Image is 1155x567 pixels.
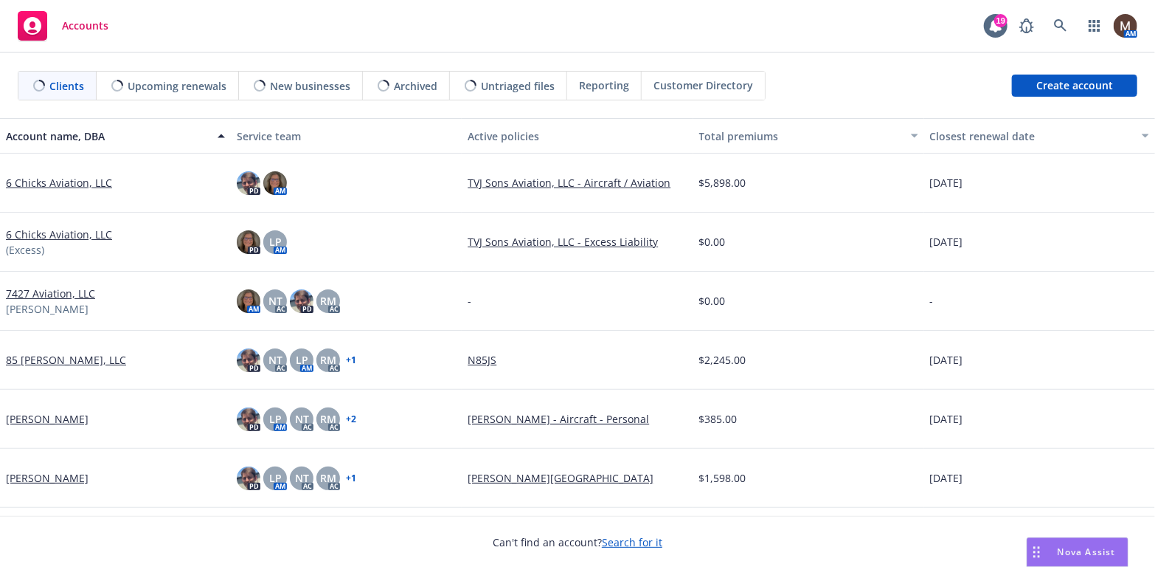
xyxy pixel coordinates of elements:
div: Total premiums [699,128,902,144]
img: photo [237,230,260,254]
span: $5,898.00 [699,175,746,190]
img: photo [237,408,260,431]
span: [DATE] [930,175,963,190]
a: [PERSON_NAME] [6,411,89,427]
span: LP [296,352,308,368]
span: Create account [1036,72,1113,100]
span: Reporting [579,78,629,93]
span: - [930,293,934,309]
span: NT [268,352,282,368]
span: Archived [394,78,437,94]
a: [PERSON_NAME][GEOGRAPHIC_DATA] [468,470,687,486]
span: $0.00 [699,293,726,309]
a: Report a Bug [1012,11,1041,41]
span: $1,598.00 [699,470,746,486]
span: $385.00 [699,411,738,427]
img: photo [1114,14,1137,38]
a: 7427 Aviation, LLC [6,286,95,301]
span: LP [269,470,282,486]
span: RM [320,411,336,427]
span: RM [320,470,336,486]
span: LP [269,234,282,250]
span: [DATE] [930,234,963,250]
span: [PERSON_NAME] [6,301,89,317]
img: photo [290,289,313,313]
span: RM [320,352,336,368]
a: Accounts [12,5,114,47]
div: Closest renewal date [930,128,1133,144]
span: Accounts [62,20,108,32]
div: 19 [994,14,1007,27]
a: Switch app [1080,11,1109,41]
span: New businesses [270,78,350,94]
button: Total premiums [693,118,924,154]
button: Closest renewal date [924,118,1155,154]
a: TVJ Sons Aviation, LLC - Aircraft / Aviation [468,175,687,190]
a: [PERSON_NAME] [6,470,89,486]
span: [DATE] [930,411,963,427]
span: Untriaged files [481,78,555,94]
span: RM [320,293,336,309]
a: 6 Chicks Aviation, LLC [6,175,112,190]
span: Nova Assist [1058,546,1116,558]
span: $2,245.00 [699,352,746,368]
a: + 1 [346,474,356,483]
span: Upcoming renewals [128,78,226,94]
img: photo [237,348,260,372]
img: photo [263,171,287,195]
div: Service team [237,128,456,144]
img: photo [237,467,260,490]
span: [DATE] [930,470,963,486]
div: Account name, DBA [6,128,209,144]
a: Search for it [602,535,662,549]
img: photo [237,171,260,195]
span: $0.00 [699,234,726,250]
div: Drag to move [1027,538,1046,566]
span: NT [295,411,309,427]
span: LP [269,411,282,427]
a: 6 Chicks Aviation, LLC [6,227,112,242]
span: Clients [49,78,84,94]
a: TVJ Sons Aviation, LLC - Excess Liability [468,234,687,250]
span: (Excess) [6,242,44,258]
a: + 2 [346,415,356,424]
a: [PERSON_NAME] - Aircraft - Personal [468,411,687,427]
span: Customer Directory [653,78,753,93]
span: Can't find an account? [493,535,662,550]
span: - [468,293,471,309]
a: N85JS [468,352,687,368]
div: Active policies [468,128,687,144]
span: NT [268,293,282,309]
button: Nova Assist [1027,537,1128,567]
a: Create account [1012,75,1137,97]
span: [DATE] [930,352,963,368]
span: NT [295,470,309,486]
button: Service team [231,118,462,154]
button: Active policies [462,118,693,154]
img: photo [237,289,260,313]
a: Search [1046,11,1075,41]
a: + 1 [346,356,356,365]
a: 85 [PERSON_NAME], LLC [6,352,126,368]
